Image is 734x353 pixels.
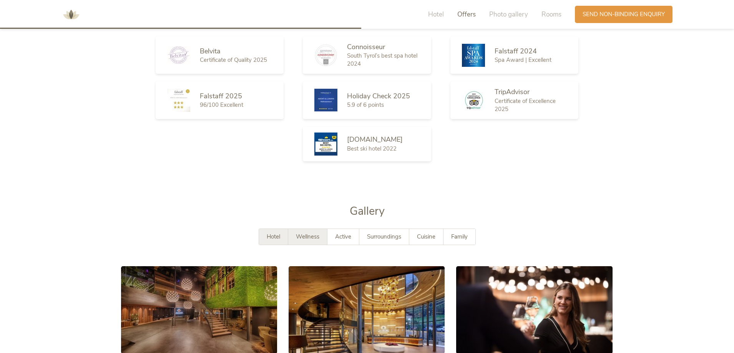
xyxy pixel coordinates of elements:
img: Falstaff 2025 [167,89,190,112]
span: Certificate of Excellence 2025 [495,97,556,113]
span: Hotel [267,233,280,240]
span: Wellness [296,233,319,240]
span: South Tyrol’s best spa hotel 2024 [347,52,417,68]
span: Best ski hotel 2022 [347,145,397,152]
span: Falstaff 2025 [200,91,242,101]
span: Falstaff 2024 [495,46,537,56]
span: 96/100 Excellent [200,101,243,109]
span: Rooms [541,10,561,19]
span: Send non-binding enquiry [583,10,665,18]
img: Belvita [167,46,190,64]
span: [DOMAIN_NAME] [347,135,403,144]
span: Surroundings [367,233,401,240]
span: Belvita [200,46,221,56]
img: TripAdvisor [462,89,485,111]
span: Gallery [350,204,385,219]
span: Active [335,233,351,240]
img: Connoisseur [314,44,337,67]
span: Offers [457,10,476,19]
span: Photo gallery [489,10,528,19]
span: 5.9 of 6 points [347,101,384,109]
img: AMONTI & LUNARIS Wellnessresort [60,3,83,26]
span: TripAdvisor [495,87,530,96]
span: Hotel [428,10,444,19]
span: Cuisine [417,233,435,240]
a: AMONTI & LUNARIS Wellnessresort [60,12,83,17]
img: Skiresort.de [314,133,337,156]
span: Certificate of Quality 2025 [200,56,267,64]
span: Spa Award | Excellent [495,56,551,64]
span: Holiday Check 2025 [347,91,410,101]
span: Connoisseur [347,42,385,51]
span: Family [451,233,468,240]
img: Falstaff 2024 [462,44,485,67]
img: Holiday Check 2025 [314,89,337,111]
